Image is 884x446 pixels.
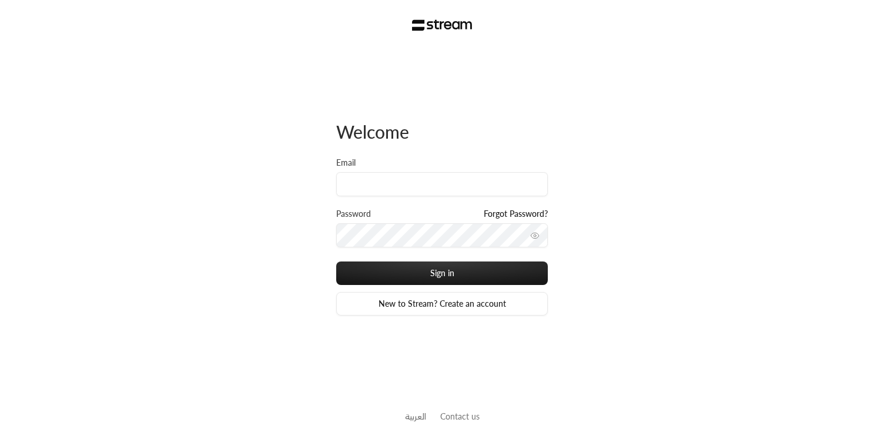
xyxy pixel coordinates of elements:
button: toggle password visibility [525,226,544,245]
a: Forgot Password? [484,208,548,220]
img: Stream Logo [412,19,473,31]
label: Password [336,208,371,220]
button: Sign in [336,261,548,285]
a: New to Stream? Create an account [336,292,548,316]
a: العربية [405,405,426,427]
a: Contact us [440,411,480,421]
span: Welcome [336,121,409,142]
button: Contact us [440,410,480,422]
label: Email [336,157,356,169]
